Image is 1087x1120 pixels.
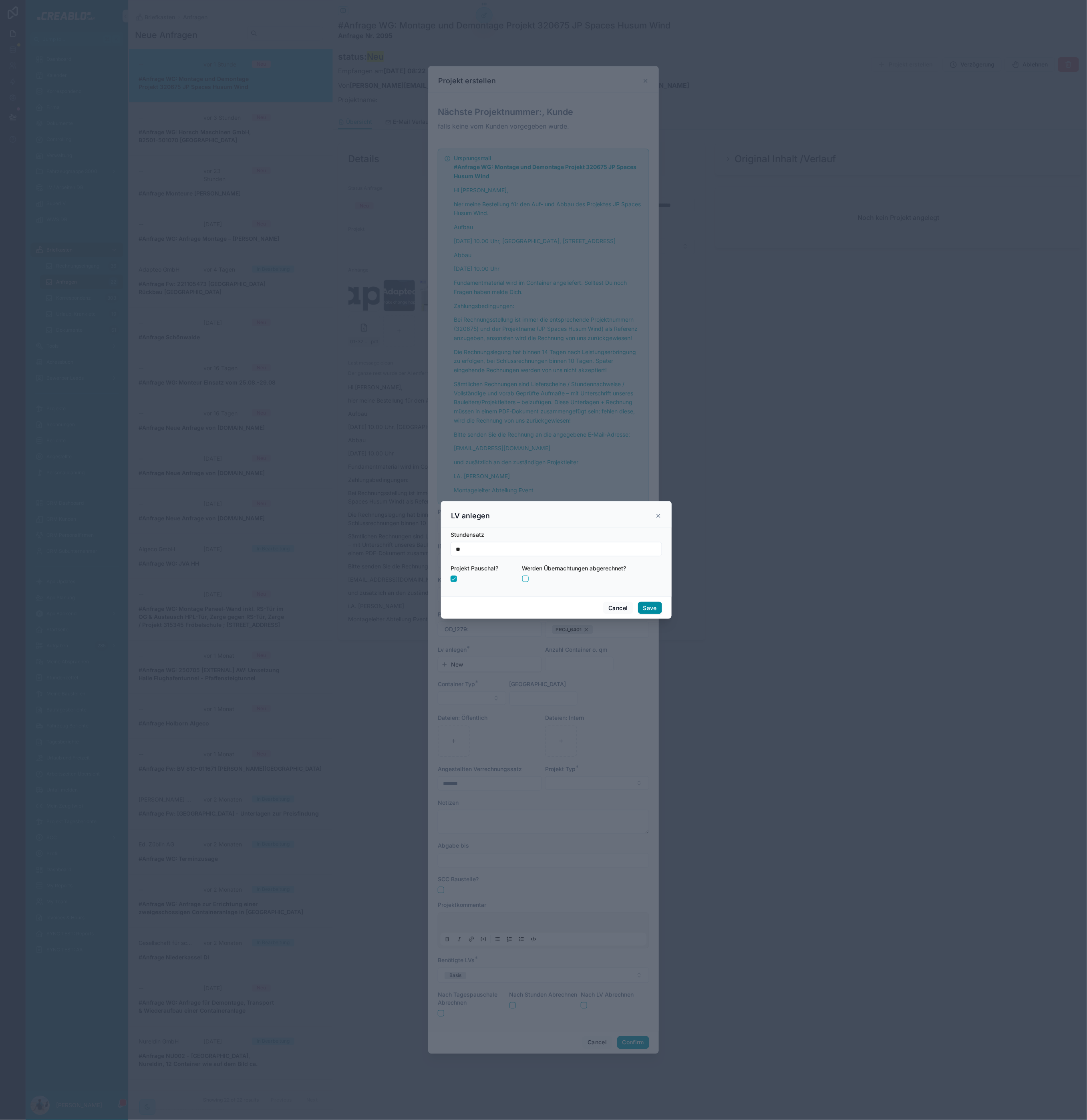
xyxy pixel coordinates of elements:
[638,602,662,614] button: Save
[522,565,626,572] span: Werden Übernachtungen abgerechnet?
[451,565,498,572] span: Projekt Pauschal?
[451,511,490,521] h3: LV anlegen
[603,602,633,614] button: Cancel
[451,531,484,538] span: Stundensatz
